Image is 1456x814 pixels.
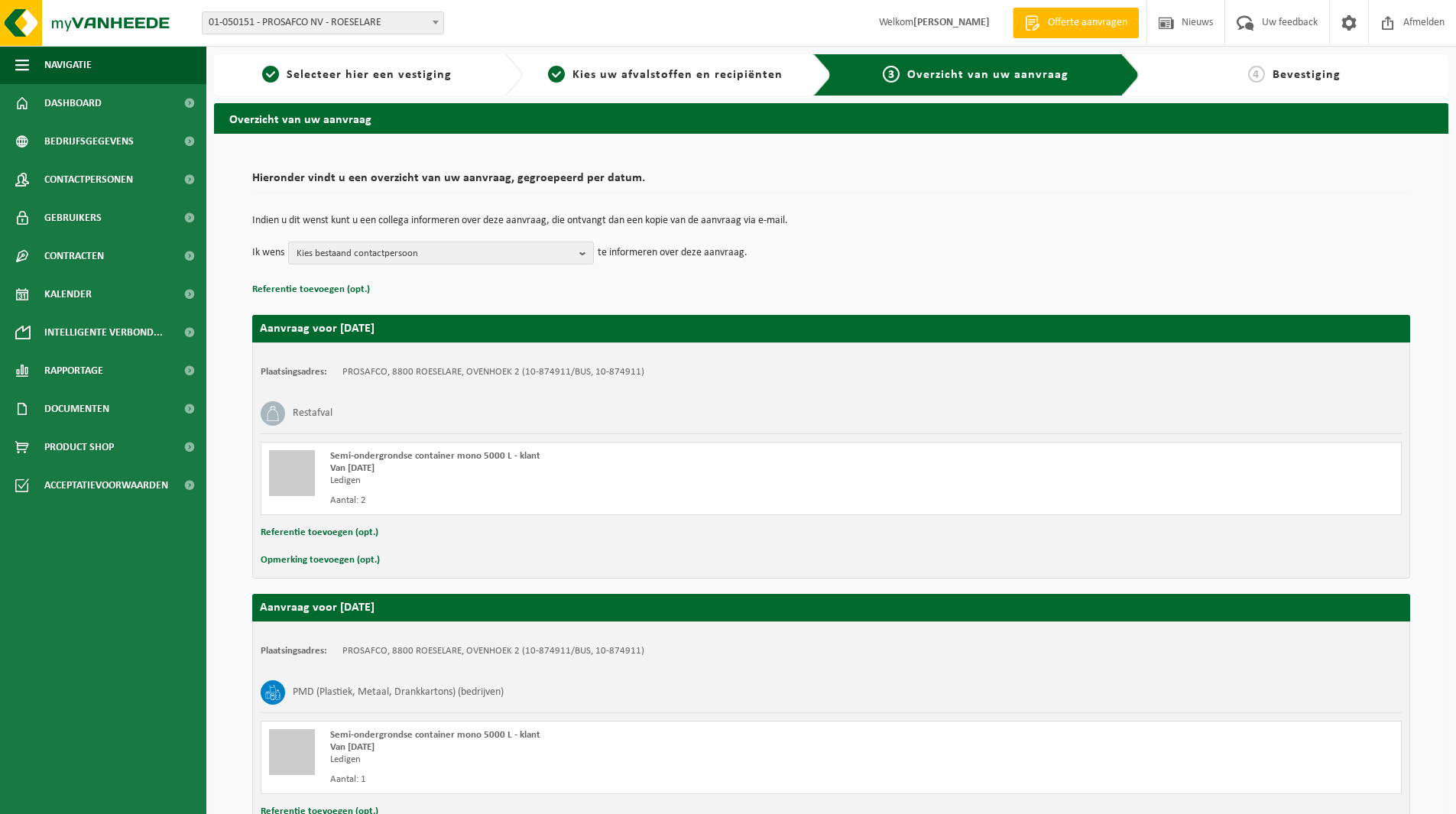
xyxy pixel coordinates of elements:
span: Bevestiging [1273,69,1341,81]
span: 1 [262,66,279,83]
p: Indien u dit wenst kunt u een collega informeren over deze aanvraag, die ontvangt dan een kopie v... [252,216,1410,226]
span: Contracten [44,237,104,275]
a: Offerte aanvragen [1013,8,1139,38]
span: Product Shop [44,428,114,466]
span: 01-050151 - PROSAFCO NV - ROESELARE [202,11,444,34]
span: Kies uw afvalstoffen en recipiënten [572,69,783,81]
span: Acceptatievoorwaarden [44,466,168,504]
span: Dashboard [44,84,102,122]
span: Selecteer hier een vestiging [287,69,452,81]
div: Ledigen [330,475,893,487]
span: Contactpersonen [44,161,133,199]
td: PROSAFCO, 8800 ROESELARE, OVENHOEK 2 (10-874911/BUS, 10-874911) [342,645,644,657]
span: Overzicht van uw aanvraag [907,69,1068,81]
p: te informeren over deze aanvraag. [598,242,747,264]
button: Referentie toevoegen (opt.) [252,280,370,300]
div: Aantal: 1 [330,773,893,786]
strong: Plaatsingsadres: [261,367,327,377]
span: Rapportage [44,352,103,390]
span: Semi-ondergrondse container mono 5000 L - klant [330,451,540,461]
strong: Van [DATE] [330,742,375,752]
div: Ledigen [330,754,893,766]
button: Opmerking toevoegen (opt.) [261,550,380,570]
button: Kies bestaand contactpersoon [288,242,594,264]
span: Kies bestaand contactpersoon [297,242,573,265]
strong: [PERSON_NAME] [913,17,990,28]
span: Offerte aanvragen [1044,15,1131,31]
span: Semi-ondergrondse container mono 5000 L - klant [330,730,540,740]
a: 1Selecteer hier een vestiging [222,66,492,84]
strong: Aanvraag voor [DATE] [260,323,375,335]
button: Referentie toevoegen (opt.) [261,523,378,543]
span: 2 [548,66,565,83]
h2: Overzicht van uw aanvraag [214,103,1448,133]
h3: PMD (Plastiek, Metaal, Drankkartons) (bedrijven) [293,680,504,705]
td: PROSAFCO, 8800 ROESELARE, OVENHOEK 2 (10-874911/BUS, 10-874911) [342,366,644,378]
span: 3 [883,66,900,83]
span: 4 [1248,66,1265,83]
span: Kalender [44,275,92,313]
span: Documenten [44,390,109,428]
span: Bedrijfsgegevens [44,122,134,161]
strong: Aanvraag voor [DATE] [260,602,375,614]
p: Ik wens [252,242,284,264]
strong: Van [DATE] [330,463,375,473]
a: 2Kies uw afvalstoffen en recipiënten [530,66,801,84]
span: Intelligente verbond... [44,313,163,352]
span: Navigatie [44,46,92,84]
span: Gebruikers [44,199,102,237]
h3: Restafval [293,401,332,426]
strong: Plaatsingsadres: [261,646,327,656]
h2: Hieronder vindt u een overzicht van uw aanvraag, gegroepeerd per datum. [252,172,1410,193]
div: Aantal: 2 [330,495,893,507]
span: 01-050151 - PROSAFCO NV - ROESELARE [203,12,443,34]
